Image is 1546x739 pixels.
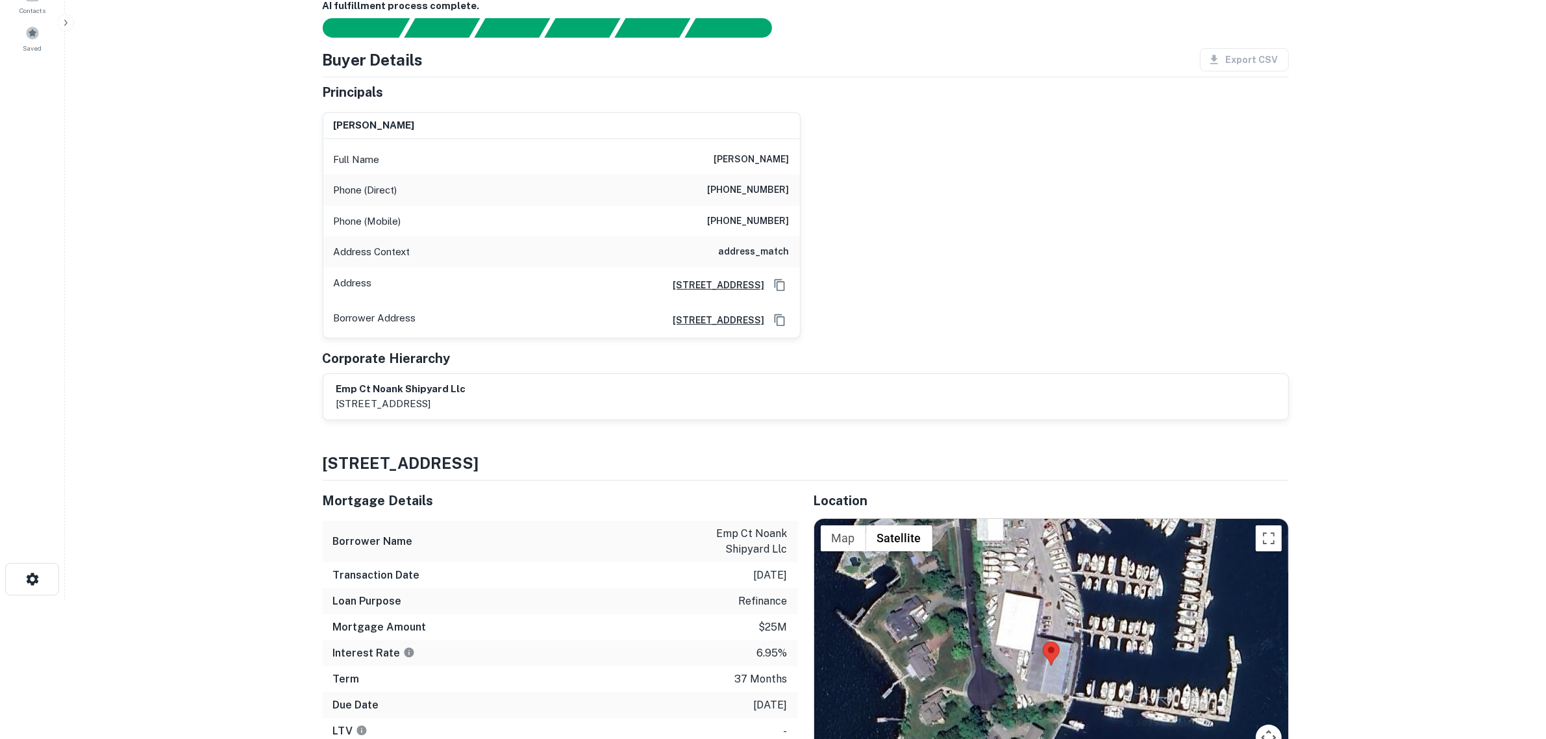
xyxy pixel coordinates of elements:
span: Contacts [19,5,45,16]
p: Full Name [334,152,380,168]
h6: Interest Rate [333,645,415,661]
svg: LTVs displayed on the website are for informational purposes only and may be reported incorrectly... [356,725,368,736]
p: Phone (Direct) [334,182,397,198]
h6: [PHONE_NUMBER] [708,182,790,198]
div: Your request is received and processing... [404,18,480,38]
p: Address Context [334,244,410,260]
button: Toggle fullscreen view [1256,525,1282,551]
p: emp ct noank shipyard llc [671,526,788,557]
h6: [PERSON_NAME] [714,152,790,168]
h6: address_match [719,244,790,260]
p: [STREET_ADDRESS] [336,396,466,412]
div: Principals found, still searching for contact information. This may take time... [614,18,690,38]
span: Saved [23,43,42,53]
p: Borrower Address [334,310,416,330]
h6: Transaction Date [333,568,420,583]
a: Saved [4,21,61,56]
h5: Mortgage Details [323,491,798,510]
h5: Principals [323,82,384,102]
p: 6.95% [757,645,788,661]
a: [STREET_ADDRESS] [663,278,765,292]
h6: [PHONE_NUMBER] [708,214,790,229]
button: Copy Address [770,310,790,330]
h6: [PERSON_NAME] [334,118,415,133]
h5: Location [814,491,1289,510]
p: $25m [759,620,788,635]
h6: emp ct noank shipyard llc [336,382,466,397]
h6: Due Date [333,697,379,713]
h5: Corporate Hierarchy [323,349,451,368]
h6: Borrower Name [333,534,413,549]
h4: Buyer Details [323,48,423,71]
p: Address [334,275,372,295]
h4: [STREET_ADDRESS] [323,451,1289,475]
div: Sending borrower request to AI... [307,18,405,38]
h6: Mortgage Amount [333,620,427,635]
button: Show satellite imagery [866,525,932,551]
div: AI fulfillment process complete. [685,18,788,38]
button: Copy Address [770,275,790,295]
p: - [784,723,788,739]
button: Show street map [821,525,866,551]
h6: Loan Purpose [333,594,402,609]
p: 37 months [735,671,788,687]
div: Documents found, AI parsing details... [474,18,550,38]
p: refinance [739,594,788,609]
svg: The interest rates displayed on the website are for informational purposes only and may be report... [403,647,415,658]
a: [STREET_ADDRESS] [663,313,765,327]
h6: LTV [333,723,368,739]
iframe: Chat Widget [1481,635,1546,697]
div: Principals found, AI now looking for contact information... [544,18,620,38]
p: [DATE] [754,568,788,583]
p: [DATE] [754,697,788,713]
h6: Term [333,671,360,687]
p: Phone (Mobile) [334,214,401,229]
